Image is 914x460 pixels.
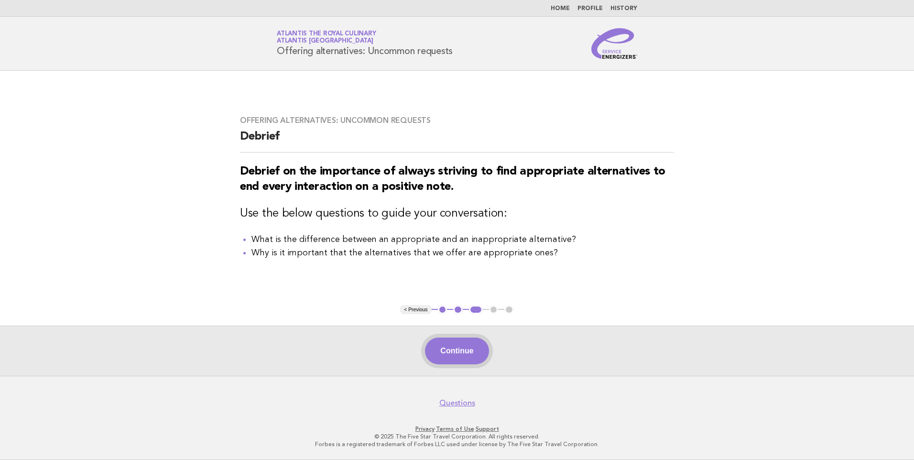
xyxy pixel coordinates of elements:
[240,166,665,193] strong: Debrief on the importance of always striving to find appropriate alternatives to end every intera...
[439,398,475,408] a: Questions
[436,426,474,432] a: Terms of Use
[591,28,637,59] img: Service Energizers
[277,38,373,44] span: Atlantis [GEOGRAPHIC_DATA]
[251,233,674,246] li: What is the difference between an appropriate and an inappropriate alternative?
[164,433,750,440] p: © 2025 The Five Star Travel Corporation. All rights reserved.
[551,6,570,11] a: Home
[240,129,674,153] h2: Debrief
[577,6,603,11] a: Profile
[277,31,453,56] h1: Offering alternatives: Uncommon requests
[425,338,489,364] button: Continue
[400,305,431,315] button: < Previous
[164,425,750,433] p: · ·
[277,31,376,44] a: Atlantis the Royal CulinaryAtlantis [GEOGRAPHIC_DATA]
[469,305,483,315] button: 3
[476,426,499,432] a: Support
[240,116,674,125] h3: Offering alternatives: Uncommon requests
[610,6,637,11] a: History
[164,440,750,448] p: Forbes is a registered trademark of Forbes LLC used under license by The Five Star Travel Corpora...
[415,426,435,432] a: Privacy
[453,305,463,315] button: 2
[240,206,674,221] h3: Use the below questions to guide your conversation:
[251,246,674,260] li: Why is it important that the alternatives that we offer are appropriate ones?
[438,305,447,315] button: 1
